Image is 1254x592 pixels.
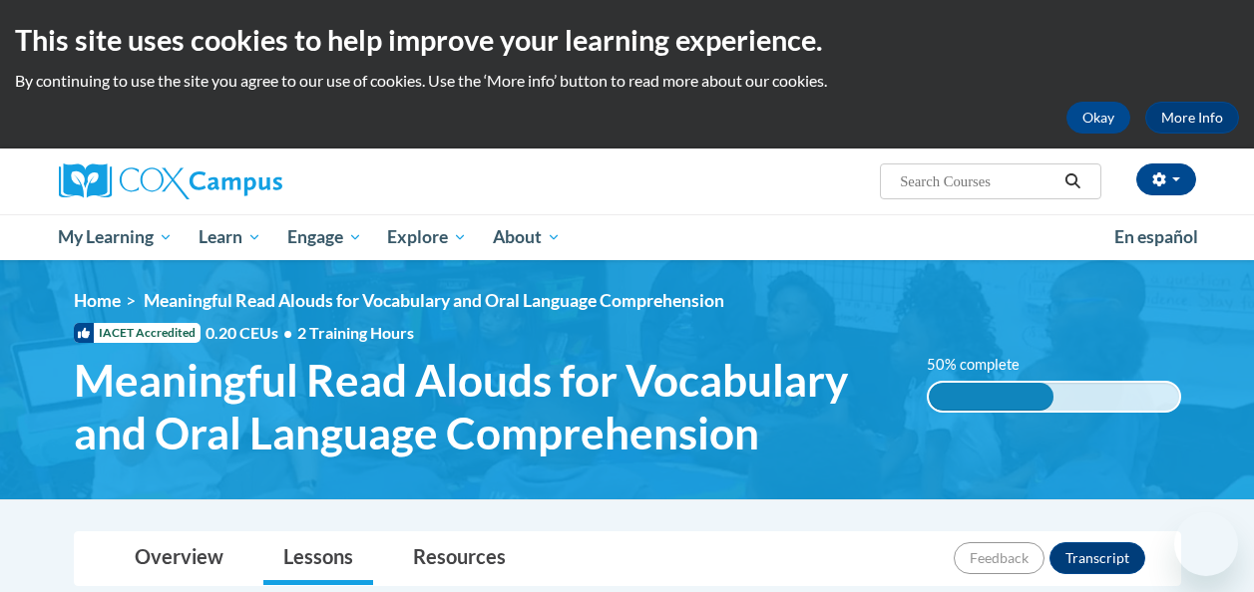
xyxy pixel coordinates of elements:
[297,323,414,342] span: 2 Training Hours
[263,532,373,585] a: Lessons
[199,225,261,249] span: Learn
[493,225,561,249] span: About
[15,70,1239,92] p: By continuing to use the site you agree to our use of cookies. Use the ‘More info’ button to read...
[287,225,362,249] span: Engage
[1057,169,1087,193] button: Search
[1049,542,1145,574] button: Transcript
[46,214,187,260] a: My Learning
[1066,102,1130,134] button: Okay
[954,542,1045,574] button: Feedback
[283,323,292,342] span: •
[1136,163,1196,195] button: Account Settings
[1114,226,1198,247] span: En español
[274,214,375,260] a: Engage
[15,20,1239,60] h2: This site uses cookies to help improve your learning experience.
[374,214,480,260] a: Explore
[74,354,897,459] span: Meaningful Read Alouds for Vocabulary and Oral Language Comprehension
[58,225,173,249] span: My Learning
[144,290,724,311] span: Meaningful Read Alouds for Vocabulary and Oral Language Comprehension
[115,532,243,585] a: Overview
[44,214,1211,260] div: Main menu
[1145,102,1239,134] a: More Info
[206,322,297,344] span: 0.20 CEUs
[1174,512,1238,576] iframe: Button to launch messaging window
[898,169,1057,193] input: Search Courses
[480,214,574,260] a: About
[59,163,282,199] img: Cox Campus
[393,532,526,585] a: Resources
[927,354,1042,376] label: 50% complete
[74,323,201,343] span: IACET Accredited
[929,383,1054,411] div: 50% complete
[387,225,467,249] span: Explore
[59,163,418,199] a: Cox Campus
[186,214,274,260] a: Learn
[74,290,121,311] a: Home
[1101,216,1211,258] a: En español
